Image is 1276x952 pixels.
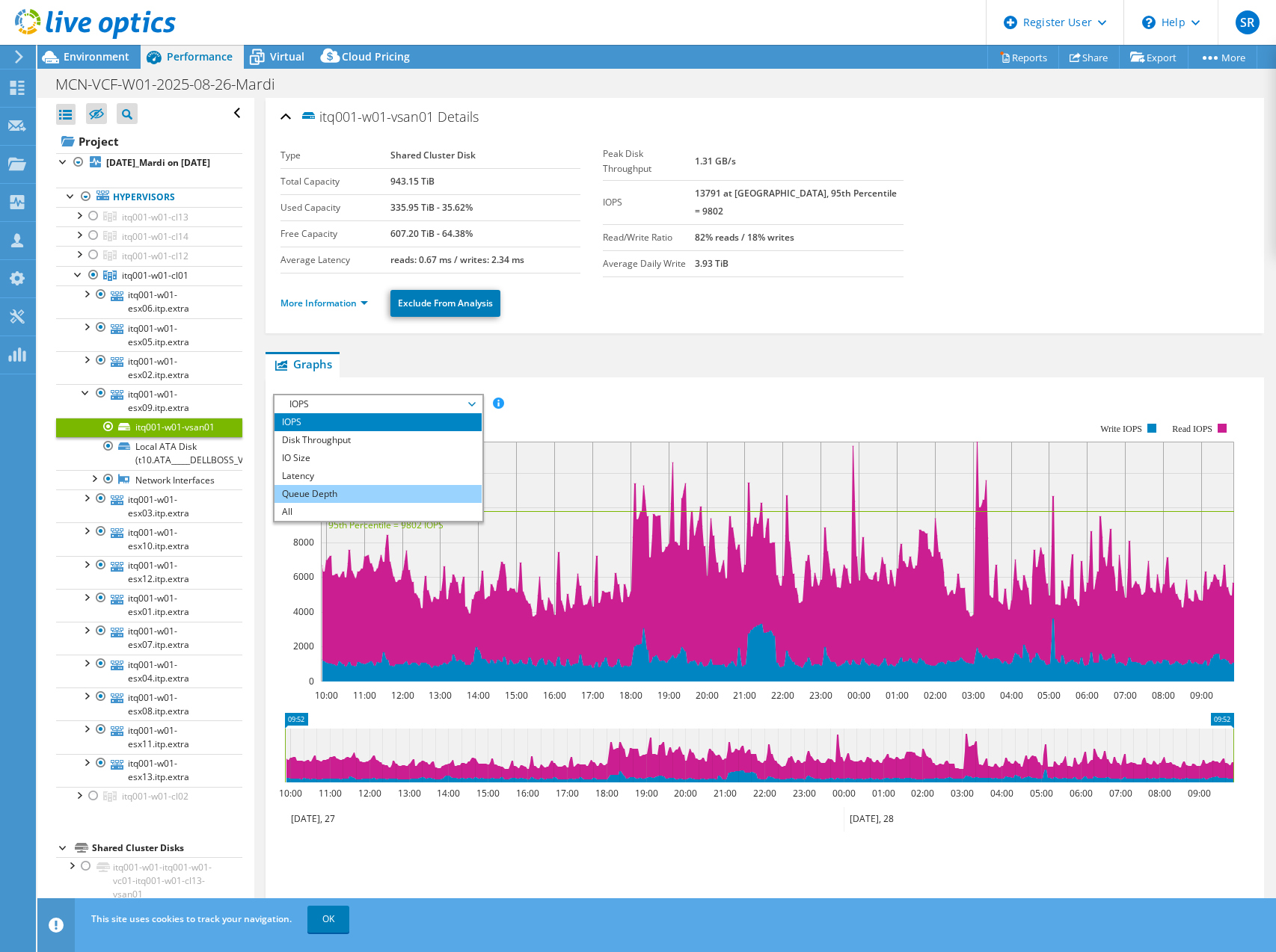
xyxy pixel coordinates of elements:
b: 3.93 TiB [695,257,729,270]
a: itq001-w01-cl01 [56,266,242,285]
a: Hypervisors [56,188,242,207]
text: 20:00 [673,787,696,800]
a: More [1188,46,1257,69]
a: itq001-w01-esx11.itp.extra [56,720,242,753]
a: itq001-w01-itq001-w01-vc01-itq001-w01-cl13-vsan01 [56,857,242,903]
a: itq001-w01-cl13 [56,207,242,226]
text: 23:00 [792,787,815,800]
a: itq001-w01-cl02 [56,787,242,806]
text: 04:00 [990,787,1013,800]
a: OK [307,906,349,933]
a: itq001-w01-esx05.itp.extra [56,318,242,351]
a: itq001-w01-esx02.itp.extra [56,351,242,384]
text: 12:00 [358,787,381,800]
b: 13791 at [GEOGRAPHIC_DATA], 95th Percentile = 9802 [695,187,897,217]
a: itq001-w01-esx07.itp.extra [56,622,242,655]
text: 15:00 [476,787,499,800]
text: 04:00 [999,689,1022,702]
text: 95th Percentile = 9802 IOPS [328,519,444,531]
h1: MCN-VCF-W01-2025-08-26-Mardi [49,76,298,93]
text: 07:00 [1108,787,1132,800]
span: Environment [64,49,129,64]
text: 00:00 [847,689,870,702]
text: 19:00 [634,787,657,800]
li: IO Size [274,449,482,467]
li: IOPS [274,413,482,431]
b: [DATE]_Mardi on [DATE] [106,156,210,169]
text: 05:00 [1037,689,1060,702]
text: 8000 [293,536,314,548]
a: itq001-w01-esx12.itp.extra [56,556,242,589]
span: itq001-w01-cl13 [122,211,188,223]
span: Graphs [273,356,332,371]
a: itq001-w01-vsan01 [56,418,242,437]
text: 14:00 [436,787,459,800]
span: This site uses cookies to track your navigation. [91,912,292,925]
label: Type [280,148,390,163]
text: 03:00 [950,787,973,800]
a: itq001-w01-esx08.itp.extra [56,687,242,720]
text: 12:00 [390,689,414,702]
text: 18:00 [595,787,618,800]
text: 17:00 [555,787,578,800]
text: 06:00 [1069,787,1092,800]
text: Write IOPS [1100,424,1142,434]
a: More Information [280,297,368,309]
text: 11:00 [352,689,375,702]
text: 00:00 [832,787,855,800]
label: Average Daily Write [603,256,694,271]
span: Details [438,108,479,126]
text: 01:00 [871,787,895,800]
text: 21:00 [713,787,736,800]
label: IOPS [603,195,694,210]
text: 08:00 [1147,787,1171,800]
text: 16:00 [515,787,539,800]
text: 19:00 [657,689,680,702]
div: Shared Cluster Disks [92,839,242,857]
a: itq001-w01-esx10.itp.extra [56,522,242,555]
li: Queue Depth [274,485,482,503]
a: Share [1058,46,1120,69]
text: 09:00 [1189,689,1212,702]
text: 05:00 [1029,787,1052,800]
a: Exclude From Analysis [390,290,500,317]
span: Cloud Pricing [342,49,410,64]
span: itq001-w01-cl01 [122,269,188,282]
text: 14:00 [466,689,489,702]
text: 17:00 [580,689,604,702]
span: itq001-w01-cl12 [122,250,188,262]
b: reads: 0.67 ms / writes: 2.34 ms [390,253,524,266]
a: itq001-w01-cl12 [56,246,242,265]
text: 01:00 [885,689,908,702]
span: Performance [167,49,233,64]
text: 08:00 [1151,689,1174,702]
b: 82% reads / 18% writes [695,231,794,244]
text: 13:00 [397,787,420,800]
text: 4000 [293,605,314,618]
a: itq001-w01-esx09.itp.extra [56,384,242,417]
text: 20:00 [695,689,718,702]
a: itq001-w01-esx03.itp.extra [56,489,242,522]
a: [DATE]_Mardi on [DATE] [56,153,242,173]
text: 2000 [293,640,314,652]
label: Free Capacity [280,226,390,241]
text: 23:00 [809,689,832,702]
span: IOPS [282,395,474,413]
a: Project [56,129,242,153]
a: Network Interfaces [56,470,242,489]
text: Read IOPS [1172,424,1212,434]
text: 22:00 [752,787,776,800]
text: 07:00 [1113,689,1136,702]
text: 03:00 [961,689,984,702]
text: 15:00 [504,689,527,702]
text: 10:00 [278,787,301,800]
a: itq001-w01-esx01.itp.extra [56,589,242,622]
label: Used Capacity [280,200,390,215]
text: 22:00 [770,689,794,702]
a: Export [1119,46,1188,69]
text: 02:00 [923,689,946,702]
a: itq001-w01-cl14 [56,226,242,246]
span: itq001-w01-cl14 [122,230,188,243]
span: SR [1236,10,1260,34]
span: Virtual [270,49,304,64]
